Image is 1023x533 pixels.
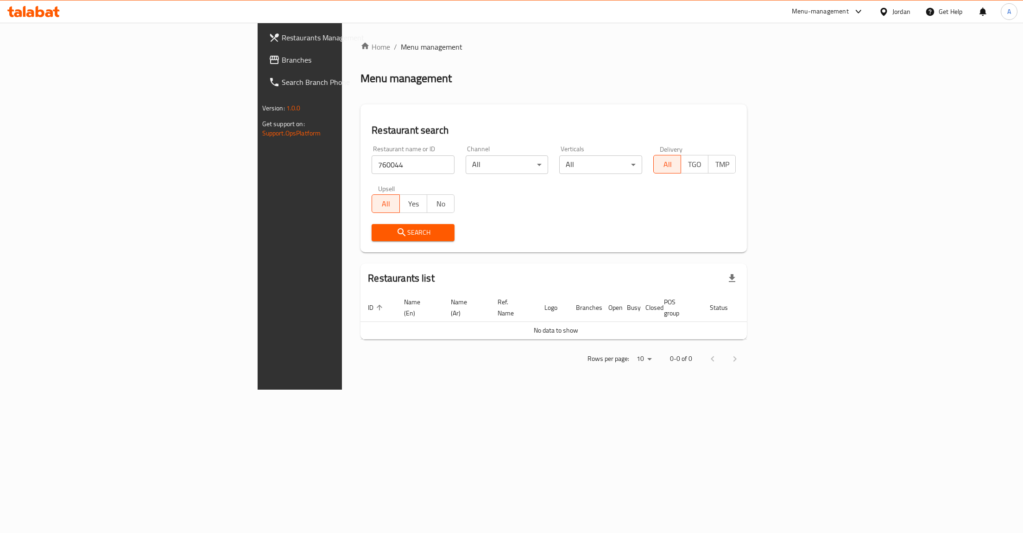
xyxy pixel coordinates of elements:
label: Upsell [378,185,395,192]
p: Rows per page: [587,353,629,365]
span: Status [710,302,740,313]
span: 1.0.0 [286,102,301,114]
a: Restaurants Management [261,26,429,49]
span: TMP [712,158,732,171]
span: Search Branch Phone [282,77,421,88]
span: All [657,158,677,171]
button: TMP [708,155,736,173]
div: All [559,155,642,174]
div: All [466,155,549,174]
h2: Restaurant search [372,123,736,137]
span: Get support on: [262,118,305,130]
span: POS group [664,296,691,319]
p: 0-0 of 0 [670,353,692,365]
span: No [431,197,451,211]
input: Search for restaurant name or ID.. [372,155,455,174]
a: Branches [261,49,429,71]
nav: breadcrumb [360,41,747,52]
button: No [427,194,455,213]
button: All [372,194,399,213]
a: Search Branch Phone [261,71,429,93]
span: All [376,197,396,211]
span: Ref. Name [498,296,526,319]
span: Menu management [401,41,462,52]
label: Delivery [660,146,683,152]
span: Branches [282,54,421,65]
span: Version: [262,102,285,114]
th: Open [601,294,619,322]
button: TGO [681,155,708,173]
span: No data to show [534,324,578,336]
a: Support.OpsPlatform [262,127,321,139]
span: A [1007,6,1011,17]
span: Name (Ar) [451,296,479,319]
span: Name (En) [404,296,432,319]
div: Export file [721,267,743,289]
div: Rows per page: [633,352,655,366]
th: Closed [638,294,657,322]
span: Restaurants Management [282,32,421,43]
span: Yes [404,197,423,211]
button: Search [372,224,455,241]
th: Logo [537,294,568,322]
th: Branches [568,294,601,322]
h2: Restaurants list [368,271,434,285]
table: enhanced table [360,294,783,340]
th: Busy [619,294,638,322]
button: Yes [399,194,427,213]
span: Search [379,227,447,238]
div: Jordan [892,6,910,17]
button: All [653,155,681,173]
span: TGO [685,158,705,171]
span: ID [368,302,385,313]
div: Menu-management [792,6,849,17]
